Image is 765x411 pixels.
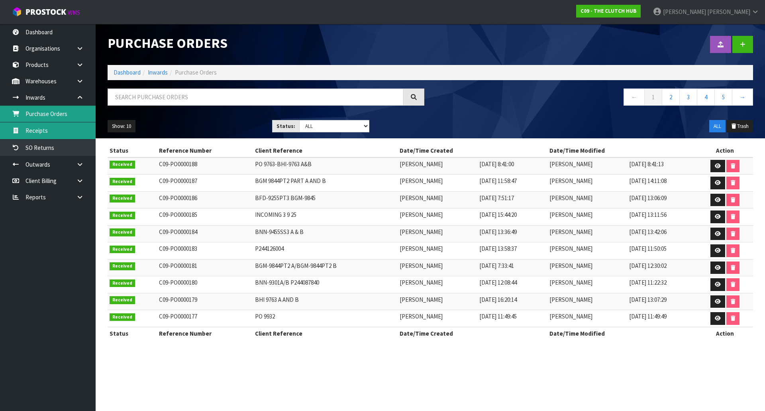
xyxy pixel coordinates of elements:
button: Trash [726,120,753,133]
td: C09-PO0000186 [157,191,253,208]
span: [DATE] 13:11:56 [629,211,667,218]
td: C09-PO0000184 [157,225,253,242]
th: Client Reference [253,144,398,157]
button: Show: 10 [108,120,135,133]
span: [DATE] 11:58:47 [479,177,517,185]
td: BFD-9255PT3 BGM-9845 [253,191,398,208]
span: [DATE] 11:49:45 [479,313,517,320]
span: [DATE] 11:49:49 [629,313,667,320]
a: ← [624,88,645,106]
td: BHI 9763 A AND B [253,293,398,310]
span: [DATE] 11:50:05 [629,245,667,252]
span: Received [110,279,135,287]
span: Purchase Orders [175,69,217,76]
a: 1 [644,88,662,106]
th: Date/Time Modified [547,144,697,157]
span: [DATE] 13:07:29 [629,296,667,303]
span: [DATE] 7:51:17 [479,194,514,202]
th: Date/Time Created [398,327,547,340]
h1: Purchase Orders [108,36,424,51]
span: [DATE] 13:58:37 [479,245,517,252]
td: PO 9763-BHI-9763 A&B [253,157,398,175]
nav: Page navigation [436,88,753,108]
span: [DATE] 12:08:44 [479,279,517,286]
span: [DATE] 13:06:09 [629,194,667,202]
span: Received [110,195,135,203]
small: WMS [68,9,80,16]
td: C09-PO0000188 [157,157,253,175]
span: [PERSON_NAME] [549,177,592,185]
th: Date/Time Modified [547,327,697,340]
button: ALL [709,120,726,133]
a: 2 [662,88,680,106]
td: C09-PO0000187 [157,175,253,192]
span: [DATE] 8:41:00 [479,160,514,168]
a: Inwards [148,69,168,76]
span: [DATE] 11:22:32 [629,279,667,286]
span: [DATE] 8:41:13 [629,160,664,168]
span: [PERSON_NAME] [400,160,443,168]
span: [DATE] 13:36:49 [479,228,517,236]
td: C09-PO0000179 [157,293,253,310]
td: BGM-9844PT2 A/BGM-9844PT2 B [253,259,398,276]
span: [PERSON_NAME] [400,228,443,236]
span: Received [110,313,135,321]
td: C09-PO0000180 [157,276,253,293]
a: 5 [714,88,732,106]
span: Received [110,262,135,270]
strong: Status: [277,123,295,130]
td: BNN-9301A/B P244087840 [253,276,398,293]
input: Search purchase orders [108,88,404,106]
th: Reference Number [157,144,253,157]
a: 3 [679,88,697,106]
span: [DATE] 14:11:08 [629,177,667,185]
a: → [732,88,753,106]
span: [PERSON_NAME] [400,177,443,185]
span: [DATE] 13:42:06 [629,228,667,236]
span: [PERSON_NAME] [400,245,443,252]
span: [PERSON_NAME] [549,211,592,218]
span: [PERSON_NAME] [400,279,443,286]
th: Status [108,327,157,340]
span: [PERSON_NAME] [549,245,592,252]
td: INCOMING 3 9 25 [253,208,398,226]
th: Status [108,144,157,157]
span: [PERSON_NAME] [400,194,443,202]
span: [PERSON_NAME] [549,313,592,320]
td: PO 9932 [253,310,398,327]
span: [PERSON_NAME] [400,296,443,303]
a: 4 [697,88,715,106]
span: Received [110,246,135,254]
span: Received [110,228,135,236]
span: [PERSON_NAME] [549,296,592,303]
th: Action [697,327,753,340]
th: Reference Number [157,327,253,340]
span: [PERSON_NAME] [549,228,592,236]
td: C09-PO0000183 [157,242,253,260]
span: [PERSON_NAME] [707,8,750,16]
th: Action [697,144,753,157]
span: [PERSON_NAME] [549,279,592,286]
td: C09-PO0000185 [157,208,253,226]
a: Dashboard [114,69,141,76]
span: Received [110,296,135,304]
td: BGM 9844PT2 PART A AND B [253,175,398,192]
span: [DATE] 12:30:02 [629,262,667,269]
span: [PERSON_NAME] [549,160,592,168]
span: [PERSON_NAME] [663,8,706,16]
td: P244126004 [253,242,398,260]
span: [PERSON_NAME] [549,194,592,202]
span: [PERSON_NAME] [400,211,443,218]
span: [PERSON_NAME] [400,313,443,320]
span: Received [110,161,135,169]
td: BNN-9455SS3 A & B [253,225,398,242]
span: ProStock [25,7,66,17]
span: [PERSON_NAME] [549,262,592,269]
th: Date/Time Created [398,144,547,157]
span: [DATE] 7:33:41 [479,262,514,269]
span: Received [110,212,135,220]
td: C09-PO0000177 [157,310,253,327]
span: [DATE] 15:44:20 [479,211,517,218]
a: C09 - THE CLUTCH HUB [576,5,641,18]
strong: C09 - THE CLUTCH HUB [581,8,636,14]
